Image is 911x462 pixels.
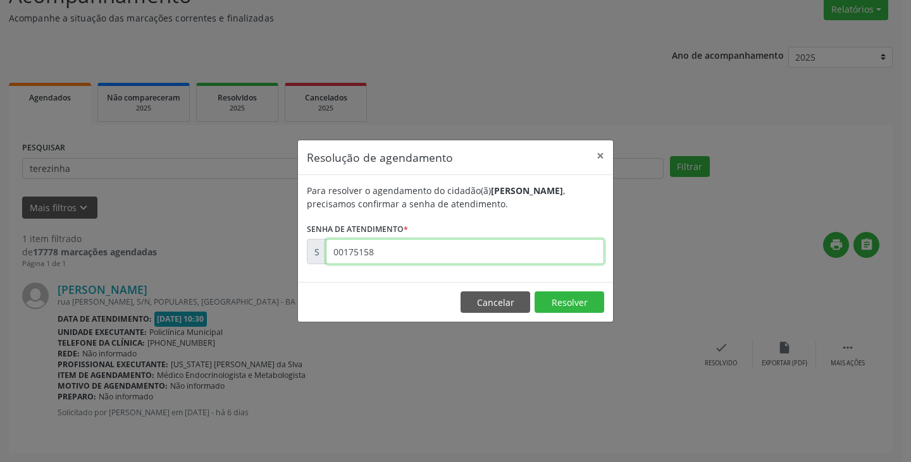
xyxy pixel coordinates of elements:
[307,184,604,210] div: Para resolver o agendamento do cidadão(ã) , precisamos confirmar a senha de atendimento.
[307,149,453,166] h5: Resolução de agendamento
[461,291,530,313] button: Cancelar
[307,219,408,239] label: Senha de atendimento
[535,291,604,313] button: Resolver
[588,140,613,171] button: Close
[491,185,563,197] b: [PERSON_NAME]
[307,239,326,264] div: S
